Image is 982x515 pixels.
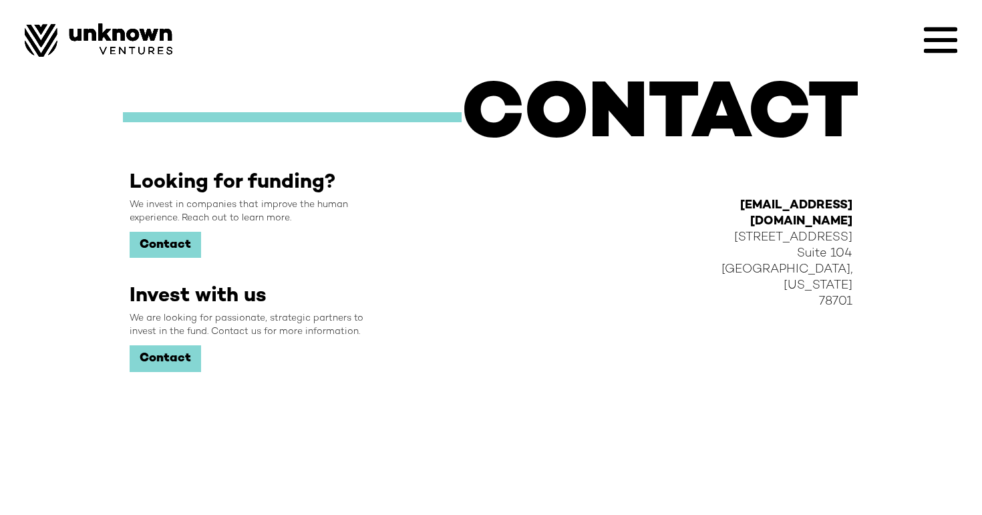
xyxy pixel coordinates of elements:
[740,199,852,228] a: [EMAIL_ADDRESS][DOMAIN_NAME]
[130,285,267,309] h2: Invest with us
[715,198,852,310] div: [STREET_ADDRESS] Suite 104 [GEOGRAPHIC_DATA], [US_STATE] 78701
[130,198,375,225] div: We invest in companies that improve the human experience. Reach out to learn more.
[130,232,201,259] a: Contact
[130,345,201,372] a: Contact
[462,77,859,158] h1: CONTACT
[25,23,172,57] img: Image of Unknown Ventures Logo.
[130,312,375,339] div: We are looking for passionate, strategic partners to invest in the fund. Contact us for more info...
[130,171,335,195] h2: Looking for funding?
